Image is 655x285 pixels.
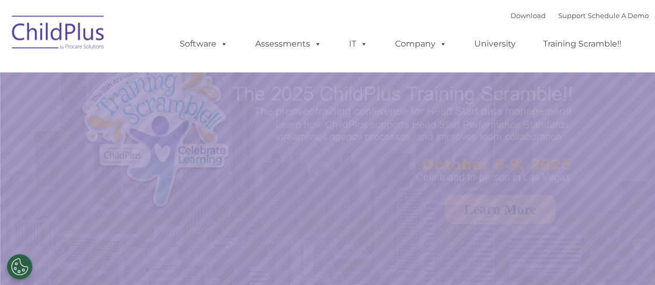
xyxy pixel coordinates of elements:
a: Software [169,34,238,54]
a: IT [339,34,378,54]
a: Schedule A Demo [588,11,649,20]
a: Download [511,11,546,20]
a: Learn More [445,195,556,224]
font: | [511,11,649,20]
a: Assessments [245,34,332,54]
a: Support [558,11,586,20]
a: Training Scramble!! [533,34,632,54]
img: ChildPlus by Procare Solutions [7,8,110,60]
button: Cookies Settings [7,254,33,280]
a: University [464,34,526,54]
a: Company [385,34,457,54]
